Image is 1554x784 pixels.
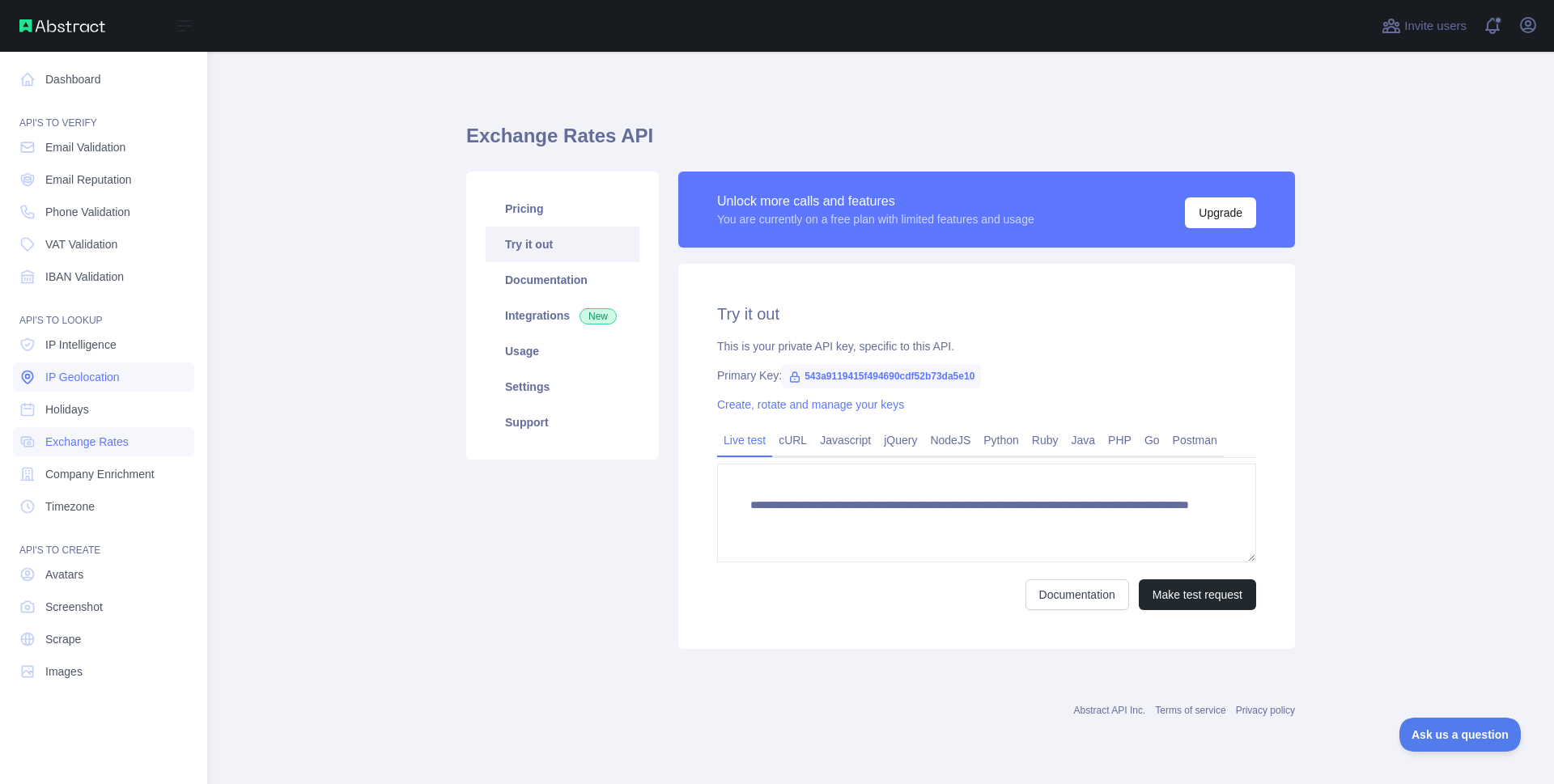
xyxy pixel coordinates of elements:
[1166,427,1224,453] a: Postman
[13,230,194,259] a: VAT Validation
[486,227,639,262] a: Try it out
[1404,17,1467,36] span: Invite users
[13,362,194,392] a: IP Geolocation
[877,427,923,453] a: jQuery
[13,395,194,424] a: Holidays
[45,337,117,353] span: IP Intelligence
[782,364,981,388] span: 543a9119415f494690cdf52b73da5e10
[486,262,639,298] a: Documentation
[45,466,155,482] span: Company Enrichment
[45,663,83,680] span: Images
[486,405,639,440] a: Support
[717,338,1256,354] div: This is your private API key, specific to this API.
[45,236,117,252] span: VAT Validation
[45,172,132,188] span: Email Reputation
[486,298,639,333] a: Integrations New
[1399,718,1522,752] iframe: Toggle Customer Support
[13,97,194,129] div: API'S TO VERIFY
[13,65,194,94] a: Dashboard
[45,269,124,285] span: IBAN Validation
[45,204,130,220] span: Phone Validation
[13,657,194,686] a: Images
[13,460,194,489] a: Company Enrichment
[13,165,194,194] a: Email Reputation
[45,401,89,417] span: Holidays
[923,427,977,453] a: NodeJS
[1236,705,1295,716] a: Privacy policy
[486,333,639,369] a: Usage
[717,192,1034,211] div: Unlock more calls and features
[45,434,129,450] span: Exchange Rates
[1102,427,1138,453] a: PHP
[580,308,617,324] span: New
[13,625,194,654] a: Scrape
[13,330,194,359] a: IP Intelligence
[486,191,639,227] a: Pricing
[1378,13,1470,39] button: Invite users
[45,566,83,583] span: Avatars
[19,19,105,32] img: Abstract API
[45,139,125,155] span: Email Validation
[45,369,120,385] span: IP Geolocation
[13,592,194,621] a: Screenshot
[1139,579,1256,610] button: Make test request
[466,123,1295,162] h1: Exchange Rates API
[1074,705,1146,716] a: Abstract API Inc.
[813,427,877,453] a: Javascript
[717,427,772,453] a: Live test
[1138,427,1166,453] a: Go
[13,492,194,521] a: Timezone
[486,369,639,405] a: Settings
[45,498,95,515] span: Timezone
[45,599,103,615] span: Screenshot
[1065,427,1102,453] a: Java
[13,262,194,291] a: IBAN Validation
[1155,705,1225,716] a: Terms of service
[717,367,1256,384] div: Primary Key:
[717,303,1256,325] h2: Try it out
[717,211,1034,227] div: You are currently on a free plan with limited features and usage
[977,427,1025,453] a: Python
[13,133,194,162] a: Email Validation
[13,560,194,589] a: Avatars
[13,427,194,456] a: Exchange Rates
[13,295,194,327] div: API'S TO LOOKUP
[1025,579,1129,610] a: Documentation
[772,427,813,453] a: cURL
[1185,197,1256,228] button: Upgrade
[13,197,194,227] a: Phone Validation
[13,524,194,557] div: API'S TO CREATE
[45,631,81,647] span: Scrape
[1025,427,1065,453] a: Ruby
[717,398,904,411] a: Create, rotate and manage your keys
